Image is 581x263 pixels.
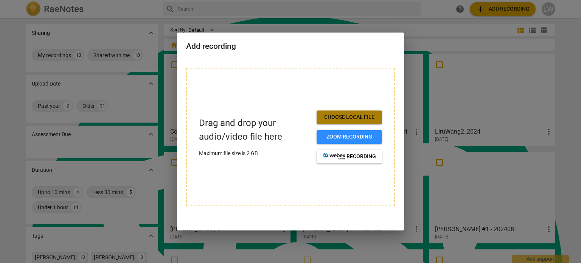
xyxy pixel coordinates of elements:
[323,133,376,141] span: Zoom recording
[199,149,311,157] p: Maximum file size is 2 GB
[323,153,376,160] span: recording
[186,42,395,51] h2: Add recording
[199,117,311,143] p: Drag and drop your audio/video file here
[317,110,382,124] button: Choose local file
[323,114,376,121] span: Choose local file
[317,130,382,144] button: Zoom recording
[317,150,382,163] button: recording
